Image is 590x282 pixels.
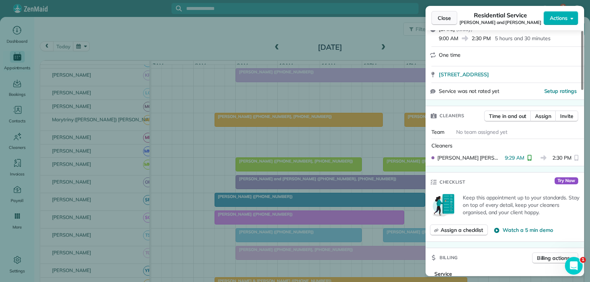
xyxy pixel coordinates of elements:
span: Checklist [440,178,465,186]
button: Time in and out [484,111,531,122]
p: Keep this appointment up to your standards. Stay on top of every detail, keep your cleaners organ... [463,194,580,216]
span: Service [434,271,452,277]
span: [PERSON_NAME] [PERSON_NAME] [437,154,502,161]
iframe: Intercom live chat [565,257,583,275]
span: [STREET_ADDRESS] [439,71,489,78]
span: Watch a 5 min demo [503,226,553,234]
p: 5 hours and 30 minutes [495,35,550,42]
span: Cleaners [431,142,452,149]
span: Actions [550,14,568,22]
span: 2:30 PM [472,35,491,42]
span: Billing [440,254,458,261]
span: No team assigned yet [456,129,507,135]
span: Service was not rated yet [439,87,499,95]
span: 9:29 AM [505,154,524,161]
span: [PERSON_NAME] and [PERSON_NAME] [459,20,541,25]
span: Residential Service [474,11,527,20]
button: Setup ratings [544,87,577,95]
span: 2:30 PM [552,154,572,161]
button: Close [431,11,457,25]
button: Watch a 5 min demo [494,226,553,234]
button: Assign a checklist [430,224,488,236]
span: 9:00 AM [439,35,458,42]
span: Close [438,14,451,22]
span: Billing actions [537,254,570,262]
span: 1 [580,257,586,263]
span: Assign a checklist [441,226,483,234]
span: Time in and out [489,112,526,120]
span: Try Now [555,177,578,185]
span: Team [431,129,444,135]
span: Cleaners [440,112,464,119]
span: Invite [560,112,573,120]
span: Assign [535,112,551,120]
button: Invite [555,111,578,122]
a: [STREET_ADDRESS] [439,71,580,78]
span: One time [439,52,461,58]
button: Assign [530,111,556,122]
span: Setup ratings [544,88,577,94]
